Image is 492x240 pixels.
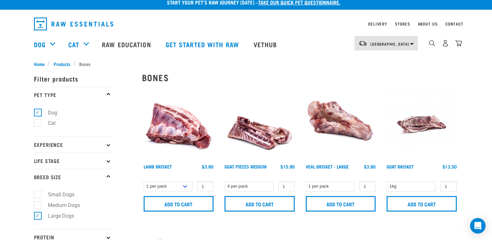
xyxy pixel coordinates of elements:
label: Cat [38,119,58,127]
span: Home [34,60,45,67]
div: Open Intercom Messenger [470,218,486,234]
a: Contact [445,23,464,25]
a: Home [34,60,48,67]
div: $3.90 [364,164,376,169]
a: Vethub [247,31,285,57]
a: About Us [418,23,437,25]
div: $3.80 [202,164,213,169]
a: Goat Pieces Medium [224,165,267,168]
input: Add to cart [144,196,214,212]
input: 1 [359,181,376,191]
a: Cat [68,39,79,49]
h2: Bones [142,72,458,82]
p: Experience [34,136,112,153]
a: Stores [395,23,410,25]
a: take our quick pet questionnaire. [258,1,340,4]
p: Filter products [34,71,112,87]
img: Goat Brisket [385,88,458,161]
a: Goat Brisket [387,165,414,168]
a: Get started with Raw [159,31,247,57]
input: 1 [279,181,295,191]
img: van-moving.png [358,40,367,46]
a: Raw Education [95,31,159,57]
a: Products [50,60,73,67]
nav: breadcrumbs [34,60,458,67]
span: [GEOGRAPHIC_DATA] [370,43,410,45]
p: Life Stage [34,153,112,169]
a: Delivery [368,23,387,25]
p: Breed Size [34,169,112,185]
input: 1 [441,181,457,191]
a: Veal Brisket - Large [306,165,349,168]
img: 1205 Veal Brisket 1pp 01 [304,88,377,161]
img: 1240 Lamb Brisket Pieces 01 [142,88,215,161]
div: $15.90 [280,164,295,169]
label: Medium Dogs [38,201,82,209]
p: Pet Type [34,87,112,103]
a: Lamb Brisket [144,165,172,168]
input: 1 [197,181,213,191]
input: Add to cart [224,196,295,212]
input: Add to cart [387,196,457,212]
input: Add to cart [306,196,376,212]
a: Dog [34,39,46,49]
span: Products [54,60,70,67]
label: Large Dogs [38,212,77,220]
img: user.png [442,40,449,47]
img: home-icon@2x.png [455,40,462,47]
label: Dog [38,109,60,117]
img: home-icon-1@2x.png [429,40,435,46]
label: Small Dogs [38,191,77,199]
div: $13.50 [443,164,457,169]
img: 1197 Goat Pieces Medium 01 [223,88,296,161]
nav: dropdown navigation [29,15,464,33]
img: Raw Essentials Logo [34,17,113,30]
